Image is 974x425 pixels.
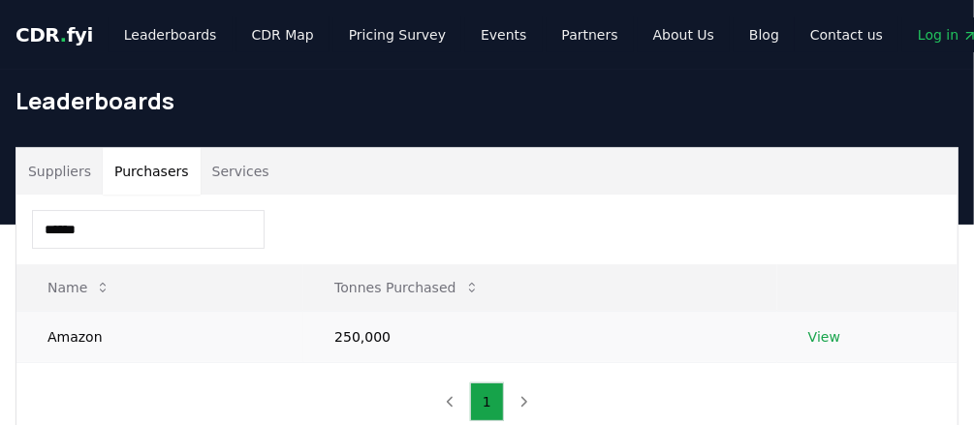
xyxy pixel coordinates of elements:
a: About Us [638,17,730,52]
a: CDR Map [236,17,330,52]
button: Suppliers [16,148,103,195]
a: Contact us [795,17,898,52]
a: Leaderboards [109,17,233,52]
button: Tonnes Purchased [319,268,494,307]
a: Events [465,17,542,52]
span: . [60,23,67,46]
a: Pricing Survey [333,17,461,52]
a: View [808,327,840,347]
a: Blog [734,17,795,52]
button: Name [32,268,126,307]
button: Services [201,148,281,195]
td: 250,000 [303,311,777,362]
h1: Leaderboards [16,85,958,116]
button: Purchasers [103,148,201,195]
button: 1 [470,382,504,421]
nav: Main [109,17,795,52]
span: CDR fyi [16,23,93,46]
a: Partners [547,17,634,52]
td: Amazon [16,311,303,362]
a: CDR.fyi [16,21,93,48]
